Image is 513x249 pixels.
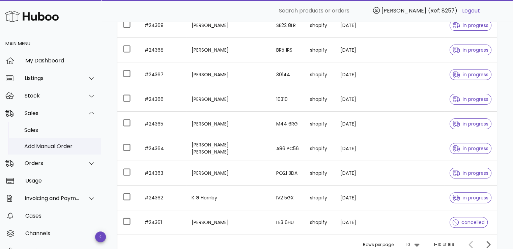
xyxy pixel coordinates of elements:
td: 10310 [271,87,305,112]
td: shopify [305,210,335,234]
div: 1-10 of 169 [434,242,454,248]
td: 30144 [271,62,305,87]
td: shopify [305,136,335,161]
td: #24366 [139,87,186,112]
td: [DATE] [335,38,377,62]
td: [PERSON_NAME] [186,62,271,87]
td: BR5 1RS [271,38,305,62]
td: shopify [305,161,335,186]
td: shopify [305,186,335,210]
span: in progress [453,121,488,126]
td: A86 PC56 [271,136,305,161]
td: #24364 [139,136,186,161]
div: 10 [406,242,410,248]
td: #24361 [139,210,186,234]
td: [PERSON_NAME] [PERSON_NAME] [186,136,271,161]
td: [DATE] [335,161,377,186]
td: #24363 [139,161,186,186]
span: [PERSON_NAME] [381,7,426,15]
td: [PERSON_NAME] [186,112,271,136]
a: Logout [462,7,480,15]
div: Add Manual Order [24,143,96,149]
span: in progress [453,171,488,175]
div: My Dashboard [25,57,96,64]
span: (Ref: 8257) [428,7,457,15]
td: [PERSON_NAME] [186,87,271,112]
span: in progress [453,72,488,77]
td: [PERSON_NAME] [186,38,271,62]
div: Orders [25,160,80,166]
td: K G Hornby [186,186,271,210]
td: PO21 3DA [271,161,305,186]
img: Huboo Logo [5,9,59,24]
div: Sales [24,127,96,133]
td: SE22 8LR [271,13,305,38]
td: #24367 [139,62,186,87]
td: [DATE] [335,186,377,210]
span: in progress [453,97,488,102]
div: Channels [25,230,96,237]
span: in progress [453,146,488,151]
td: shopify [305,112,335,136]
div: Listings [25,75,80,81]
div: Usage [25,177,96,184]
td: IV2 5GX [271,186,305,210]
div: Cases [25,213,96,219]
td: #24368 [139,38,186,62]
td: [DATE] [335,62,377,87]
td: [DATE] [335,210,377,234]
td: shopify [305,62,335,87]
td: #24369 [139,13,186,38]
td: [PERSON_NAME] [186,210,271,234]
td: shopify [305,87,335,112]
td: [PERSON_NAME] [186,161,271,186]
td: [DATE] [335,136,377,161]
span: cancelled [453,220,485,225]
span: in progress [453,23,488,28]
span: in progress [453,195,488,200]
div: Invoicing and Payments [25,195,80,201]
td: #24365 [139,112,186,136]
div: Stock [25,92,80,99]
td: [DATE] [335,87,377,112]
td: M44 6RG [271,112,305,136]
td: LE3 6HU [271,210,305,234]
td: #24362 [139,186,186,210]
td: [DATE] [335,13,377,38]
td: [PERSON_NAME] [186,13,271,38]
td: shopify [305,13,335,38]
span: in progress [453,48,488,52]
td: shopify [305,38,335,62]
div: Sales [25,110,80,116]
td: [DATE] [335,112,377,136]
